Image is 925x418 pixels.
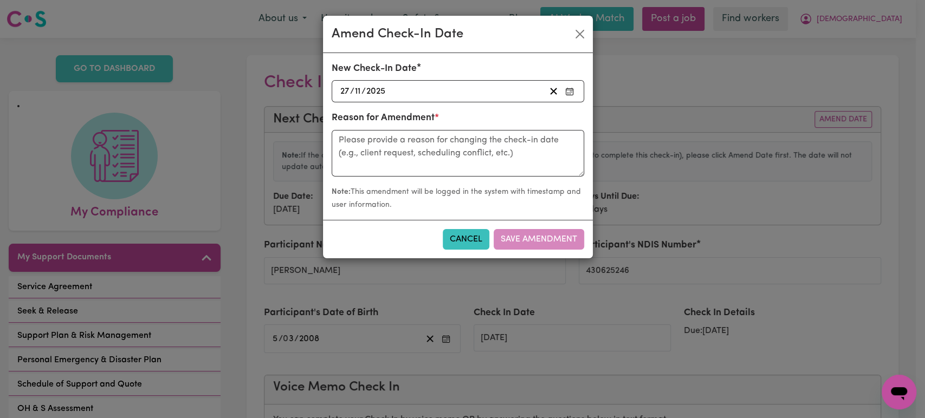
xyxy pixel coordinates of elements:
div: Amend Check-In Date [332,24,463,44]
input: ---- [366,84,386,99]
span: / [361,87,366,96]
label: New Check-In Date [332,62,417,76]
button: Close [571,25,588,43]
iframe: Button to launch messaging window [882,375,916,409]
small: This amendment will be logged in the system with timestamp and user information. [332,188,581,209]
strong: Note: [332,188,351,196]
input: -- [354,84,361,99]
input: -- [340,84,350,99]
label: Reason for Amendment [332,111,439,125]
span: / [350,87,354,96]
button: Cancel [443,229,489,250]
